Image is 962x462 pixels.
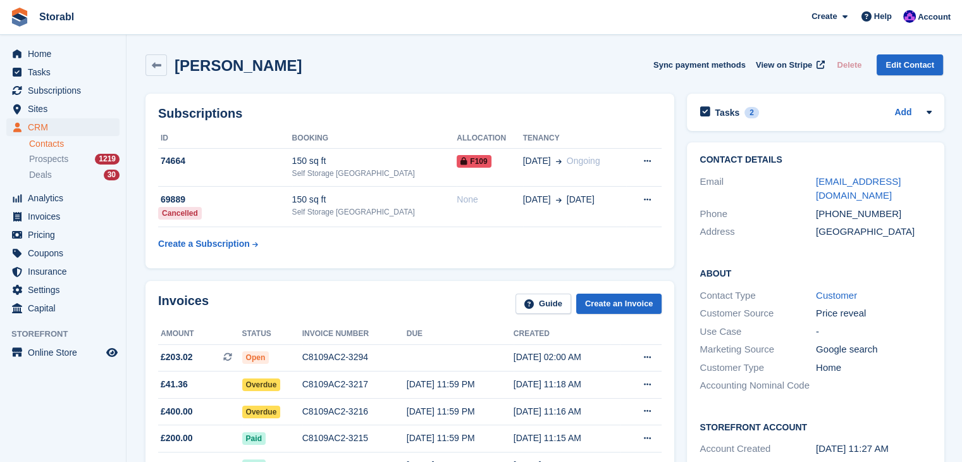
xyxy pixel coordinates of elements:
[700,342,816,357] div: Marketing Source
[302,324,407,344] th: Invoice number
[816,207,932,222] div: [PHONE_NUMBER]
[11,328,126,340] span: Storefront
[816,306,932,321] div: Price reveal
[751,54,827,75] a: View on Stripe
[292,206,457,218] div: Self Storage [GEOGRAPHIC_DATA]
[700,225,816,239] div: Address
[6,208,120,225] a: menu
[292,128,457,149] th: Booking
[700,175,816,203] div: Email
[523,128,627,149] th: Tenancy
[158,128,292,149] th: ID
[918,11,951,23] span: Account
[302,432,407,445] div: C8109AC2-3215
[95,154,120,165] div: 1219
[6,118,120,136] a: menu
[514,324,620,344] th: Created
[28,281,104,299] span: Settings
[29,153,68,165] span: Prospects
[29,153,120,166] a: Prospects 1219
[407,378,514,391] div: [DATE] 11:59 PM
[6,244,120,262] a: menu
[515,294,571,315] a: Guide
[158,207,202,220] div: Cancelled
[242,351,269,364] span: Open
[523,154,551,168] span: [DATE]
[700,442,816,456] div: Account Created
[158,237,250,251] div: Create a Subscription
[6,344,120,361] a: menu
[28,63,104,81] span: Tasks
[6,226,120,244] a: menu
[28,208,104,225] span: Invoices
[28,118,104,136] span: CRM
[816,442,932,456] div: [DATE] 11:27 AM
[161,351,193,364] span: £203.02
[700,155,932,165] h2: Contact Details
[811,10,837,23] span: Create
[6,82,120,99] a: menu
[28,100,104,118] span: Sites
[242,324,302,344] th: Status
[161,378,188,391] span: £41.36
[700,378,816,393] div: Accounting Nominal Code
[407,324,514,344] th: Due
[242,432,266,445] span: Paid
[161,405,193,418] span: £400.00
[6,299,120,317] a: menu
[28,299,104,317] span: Capital
[302,351,407,364] div: C8109AC2-3294
[514,378,620,391] div: [DATE] 11:18 AM
[158,294,209,315] h2: Invoices
[523,193,551,206] span: [DATE]
[514,432,620,445] div: [DATE] 11:15 AM
[29,138,120,150] a: Contacts
[158,193,292,206] div: 69889
[567,156,600,166] span: Ongoing
[158,106,662,121] h2: Subscriptions
[6,100,120,118] a: menu
[292,193,457,206] div: 150 sq ft
[34,6,79,27] a: Storabl
[104,170,120,180] div: 30
[175,57,302,74] h2: [PERSON_NAME]
[832,54,866,75] button: Delete
[816,290,857,301] a: Customer
[161,432,193,445] span: £200.00
[816,176,901,201] a: [EMAIL_ADDRESS][DOMAIN_NAME]
[6,63,120,81] a: menu
[6,281,120,299] a: menu
[28,226,104,244] span: Pricing
[816,325,932,339] div: -
[903,10,916,23] img: Bailey Hunt
[457,155,491,168] span: F109
[514,405,620,418] div: [DATE] 11:16 AM
[700,306,816,321] div: Customer Source
[28,344,104,361] span: Online Store
[816,225,932,239] div: [GEOGRAPHIC_DATA]
[407,405,514,418] div: [DATE] 11:59 PM
[653,54,746,75] button: Sync payment methods
[756,59,812,72] span: View on Stripe
[29,169,52,181] span: Deals
[158,154,292,168] div: 74664
[28,45,104,63] span: Home
[894,106,911,120] a: Add
[700,361,816,375] div: Customer Type
[292,168,457,179] div: Self Storage [GEOGRAPHIC_DATA]
[576,294,662,315] a: Create an Invoice
[457,193,522,206] div: None
[158,324,242,344] th: Amount
[242,378,281,391] span: Overdue
[104,345,120,360] a: Preview store
[28,82,104,99] span: Subscriptions
[816,361,932,375] div: Home
[292,154,457,168] div: 150 sq ft
[744,107,759,118] div: 2
[158,232,258,256] a: Create a Subscription
[10,8,29,27] img: stora-icon-8386f47178a22dfd0bd8f6a31ec36ba5ce8667c1dd55bd0f319d3a0aa187defe.svg
[514,351,620,364] div: [DATE] 02:00 AM
[29,168,120,182] a: Deals 30
[6,45,120,63] a: menu
[407,432,514,445] div: [DATE] 11:59 PM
